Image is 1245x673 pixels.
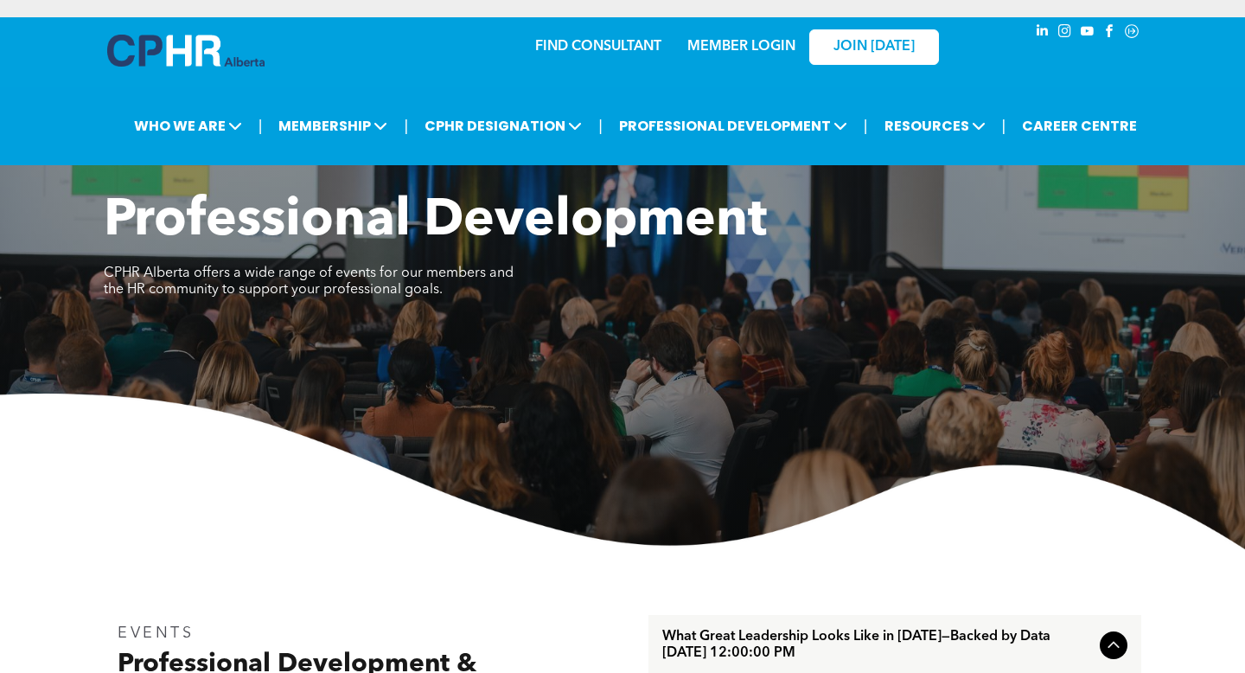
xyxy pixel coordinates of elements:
li: | [598,108,603,144]
span: MEMBERSHIP [273,110,393,142]
span: RESOURCES [879,110,991,142]
li: | [1002,108,1006,144]
a: FIND CONSULTANT [535,40,661,54]
a: MEMBER LOGIN [687,40,795,54]
span: Professional Development [104,195,767,247]
a: instagram [1055,22,1074,45]
li: | [404,108,408,144]
span: What Great Leadership Looks Like in [DATE]—Backed by Data [DATE] 12:00:00 PM [662,629,1093,662]
a: Social network [1122,22,1141,45]
span: CPHR DESIGNATION [419,110,587,142]
a: linkedin [1032,22,1051,45]
span: EVENTS [118,625,195,641]
span: JOIN [DATE] [833,39,915,55]
img: A blue and white logo for cp alberta [107,35,265,67]
a: CAREER CENTRE [1017,110,1142,142]
a: youtube [1077,22,1096,45]
a: JOIN [DATE] [809,29,939,65]
a: facebook [1100,22,1119,45]
span: WHO WE ARE [129,110,247,142]
li: | [259,108,263,144]
span: CPHR Alberta offers a wide range of events for our members and the HR community to support your p... [104,266,514,297]
span: PROFESSIONAL DEVELOPMENT [614,110,852,142]
li: | [864,108,868,144]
